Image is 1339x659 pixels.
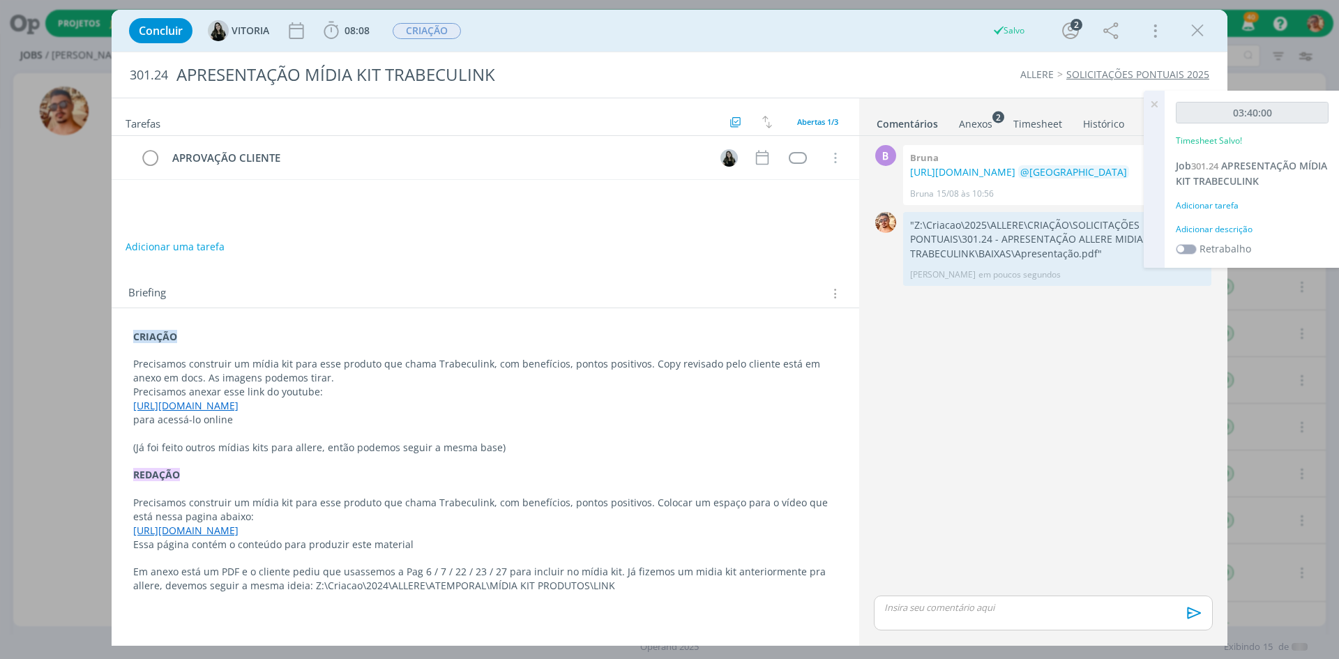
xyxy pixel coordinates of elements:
[876,111,939,131] a: Comentários
[937,188,994,200] span: 15/08 às 10:56
[910,151,939,164] b: Bruna
[875,212,896,233] img: V
[320,20,373,42] button: 08:08
[133,524,239,537] a: [URL][DOMAIN_NAME]
[1176,159,1327,188] a: Job301.24APRESENTAÇÃO MÍDIA KIT TRABECULINK
[133,538,838,552] p: Essa página contém o conteúdo para produzir este material
[875,145,896,166] div: B
[171,58,754,92] div: APRESENTAÇÃO MÍDIA KIT TRABECULINK
[129,18,192,43] button: Concluir
[978,268,1061,281] span: em poucos segundos
[133,413,838,427] p: para acessá-lo online
[1071,19,1082,31] div: 2
[1191,160,1218,172] span: 301.24
[133,496,838,524] p: Precisamos construir um mídia kit para esse produto que chama Trabeculink, com benefícios, pontos...
[1020,68,1054,81] a: ALLERE
[1082,111,1125,131] a: Histórico
[232,26,269,36] span: VITORIA
[208,20,229,41] img: V
[126,114,160,130] span: Tarefas
[392,22,462,40] button: CRIAÇÃO
[1200,241,1251,256] label: Retrabalho
[959,117,992,131] div: Anexos
[718,147,739,168] button: V
[133,441,838,455] p: (Já foi feito outros mídias kits para allere, então podemos seguir a mesma base)
[133,565,838,593] p: Em anexo está um PDF e o cliente pediu que usassemos a Pag 6 / 7 / 22 / 23 / 27 para incluir no m...
[797,116,838,127] span: Abertas 1/3
[910,218,1204,261] p: "Z:\Criacao\2025\ALLERE\CRIAÇÃO\SOLICITAÇÕES PONTUAIS\301.24 - APRESENTAÇÃO ALLERE MIDIA KIT TRAB...
[1066,68,1209,81] a: SOLICITAÇÕES PONTUAIS 2025
[133,399,239,412] a: [URL][DOMAIN_NAME]
[720,149,738,167] img: V
[393,23,461,39] span: CRIAÇÃO
[1020,165,1127,179] span: @[GEOGRAPHIC_DATA]
[208,20,269,41] button: VVITORIA
[133,468,180,481] strong: REDAÇÃO
[1013,111,1063,131] a: Timesheet
[133,357,823,384] span: Precisamos construir um mídia kit para esse produto que chama Trabeculink, com benefícios, pontos...
[128,285,166,303] span: Briefing
[910,188,934,200] p: Bruna
[992,24,1024,37] div: Salvo
[910,165,1015,179] a: [URL][DOMAIN_NAME]
[345,24,370,37] span: 08:08
[112,10,1227,646] div: dialog
[130,68,168,83] span: 301.24
[1176,199,1329,212] div: Adicionar tarefa
[133,385,323,398] span: Precisamos anexar esse link do youtube:
[1176,135,1242,147] p: Timesheet Salvo!
[139,25,183,36] span: Concluir
[992,111,1004,123] sup: 2
[166,149,707,167] div: APROVAÇÃO CLIENTE
[1059,20,1082,42] button: 2
[1176,223,1329,236] div: Adicionar descrição
[133,330,177,343] strong: CRIAÇÃO
[910,268,976,281] p: [PERSON_NAME]
[125,234,225,259] button: Adicionar uma tarefa
[1176,159,1327,188] span: APRESENTAÇÃO MÍDIA KIT TRABECULINK
[762,116,772,128] img: arrow-down-up.svg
